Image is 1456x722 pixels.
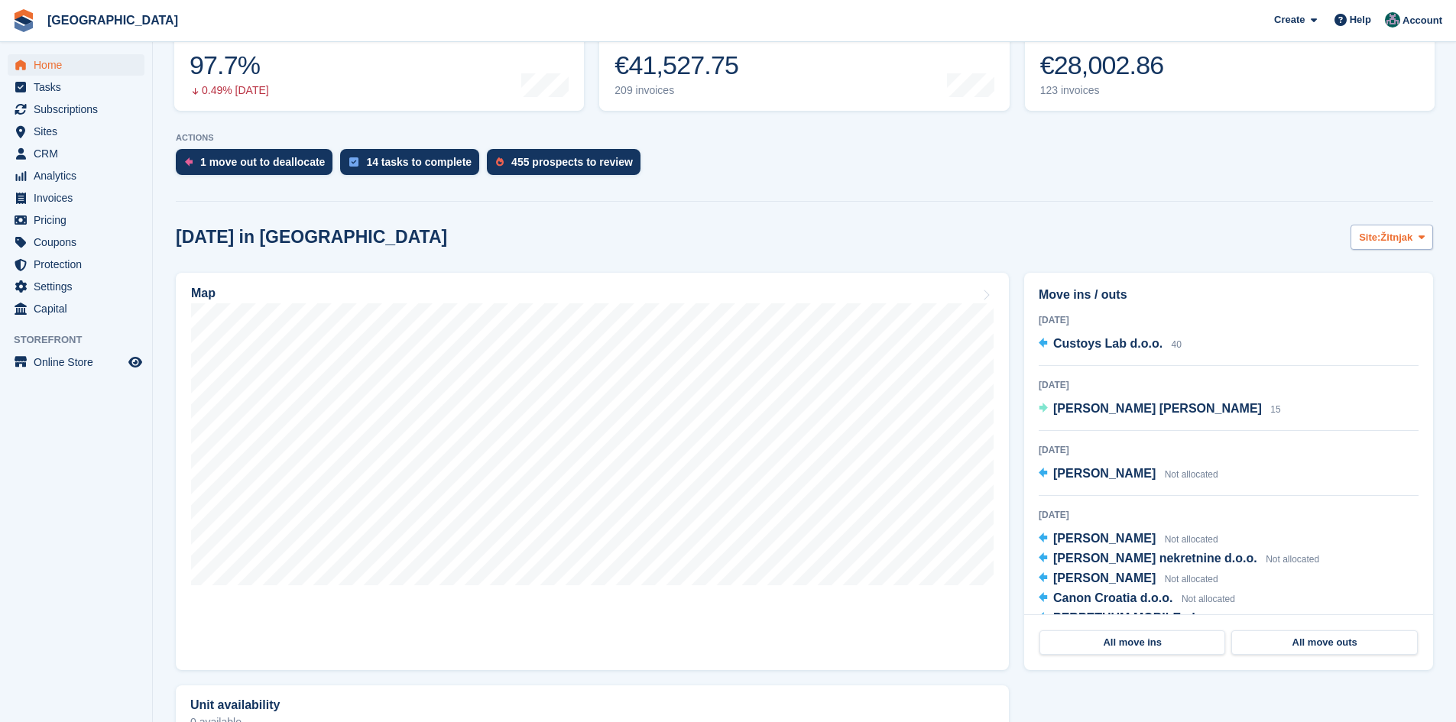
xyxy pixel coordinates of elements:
a: 455 prospects to review [487,149,648,183]
span: Home [34,54,125,76]
img: stora-icon-8386f47178a22dfd0bd8f6a31ec36ba5ce8667c1dd55bd0f319d3a0aa187defe.svg [12,9,35,32]
div: 14 tasks to complete [366,156,472,168]
div: 455 prospects to review [511,156,633,168]
a: Map [176,273,1009,670]
span: [PERSON_NAME] nekretnine d.o.o. [1053,552,1257,565]
a: Canon Croatia d.o.o. Not allocated [1039,589,1235,609]
span: Tasks [34,76,125,98]
a: Preview store [126,353,144,371]
a: menu [8,121,144,142]
span: Canon Croatia d.o.o. [1053,591,1172,604]
span: Not allocated [1266,554,1319,565]
img: Željko Gobac [1385,12,1400,28]
span: [PERSON_NAME] [1053,532,1156,545]
span: [PERSON_NAME] [PERSON_NAME] [1053,402,1262,415]
span: Protection [34,254,125,275]
a: menu [8,351,144,373]
a: menu [8,165,144,186]
a: 14 tasks to complete [340,149,487,183]
img: task-75834270c22a3079a89374b754ae025e5fb1db73e45f91037f5363f120a921f8.svg [349,157,358,167]
img: prospect-51fa495bee0391a8d652442698ab0144808aea92771e9ea1ae160a38d050c398.svg [496,157,504,167]
span: Not allocated [1165,574,1218,584]
span: 15 [1270,404,1280,415]
div: €28,002.86 [1040,50,1164,81]
span: 40 [1172,339,1182,350]
a: PERPETUUM MOBILE, d.o.o. Not allocated [1039,609,1283,629]
span: Create [1274,12,1305,28]
div: €41,527.75 [615,50,738,81]
a: menu [8,76,144,98]
p: ACTIONS [176,133,1433,143]
a: menu [8,254,144,275]
span: Not allocated [1229,614,1283,624]
span: Settings [34,276,125,297]
a: menu [8,54,144,76]
a: [PERSON_NAME] [PERSON_NAME] 15 [1039,400,1281,419]
span: Žitnjak [1380,230,1412,245]
span: Invoices [34,187,125,209]
span: Not allocated [1182,594,1235,604]
span: Site: [1359,230,1380,245]
span: Storefront [14,332,152,348]
div: 97.7% [190,50,269,81]
span: Pricing [34,209,125,231]
div: 1 move out to deallocate [200,156,325,168]
span: Not allocated [1165,534,1218,545]
a: Custoys Lab d.o.o. 40 [1039,335,1182,355]
span: Custoys Lab d.o.o. [1053,337,1163,350]
a: Occupancy 97.7% 0.49% [DATE] [174,14,584,111]
button: Site: Žitnjak [1351,225,1433,250]
a: menu [8,187,144,209]
h2: Map [191,287,216,300]
a: [GEOGRAPHIC_DATA] [41,8,184,33]
div: [DATE] [1039,508,1419,522]
a: Month-to-date sales €41,527.75 209 invoices [599,14,1009,111]
span: Coupons [34,231,125,253]
div: 123 invoices [1040,84,1164,97]
a: menu [8,143,144,164]
div: 0.49% [DATE] [190,84,269,97]
span: PERPETUUM MOBILE, d.o.o. [1053,611,1221,624]
a: 1 move out to deallocate [176,149,340,183]
a: [PERSON_NAME] Not allocated [1039,569,1218,589]
a: [PERSON_NAME] Not allocated [1039,465,1218,484]
h2: Move ins / outs [1039,286,1419,304]
a: [PERSON_NAME] nekretnine d.o.o. Not allocated [1039,549,1319,569]
div: [DATE] [1039,313,1419,327]
span: Analytics [34,165,125,186]
a: [PERSON_NAME] Not allocated [1039,529,1218,549]
a: menu [8,298,144,319]
span: [PERSON_NAME] [1053,467,1156,480]
a: menu [8,276,144,297]
span: Capital [34,298,125,319]
a: menu [8,231,144,253]
h2: [DATE] in [GEOGRAPHIC_DATA] [176,227,447,248]
div: 209 invoices [615,84,738,97]
span: Not allocated [1165,469,1218,480]
img: move_outs_to_deallocate_icon-f764333ba52eb49d3ac5e1228854f67142a1ed5810a6f6cc68b1a99e826820c5.svg [185,157,193,167]
span: Online Store [34,351,125,373]
div: [DATE] [1039,443,1419,457]
span: Subscriptions [34,99,125,120]
a: menu [8,209,144,231]
span: Help [1350,12,1371,28]
span: CRM [34,143,125,164]
span: [PERSON_NAME] [1053,571,1156,584]
span: Sites [34,121,125,142]
a: All move ins [1039,630,1225,655]
a: Awaiting payment €28,002.86 123 invoices [1025,14,1435,111]
a: All move outs [1231,630,1417,655]
div: [DATE] [1039,378,1419,392]
h2: Unit availability [190,698,280,712]
span: Account [1402,13,1442,28]
a: menu [8,99,144,120]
